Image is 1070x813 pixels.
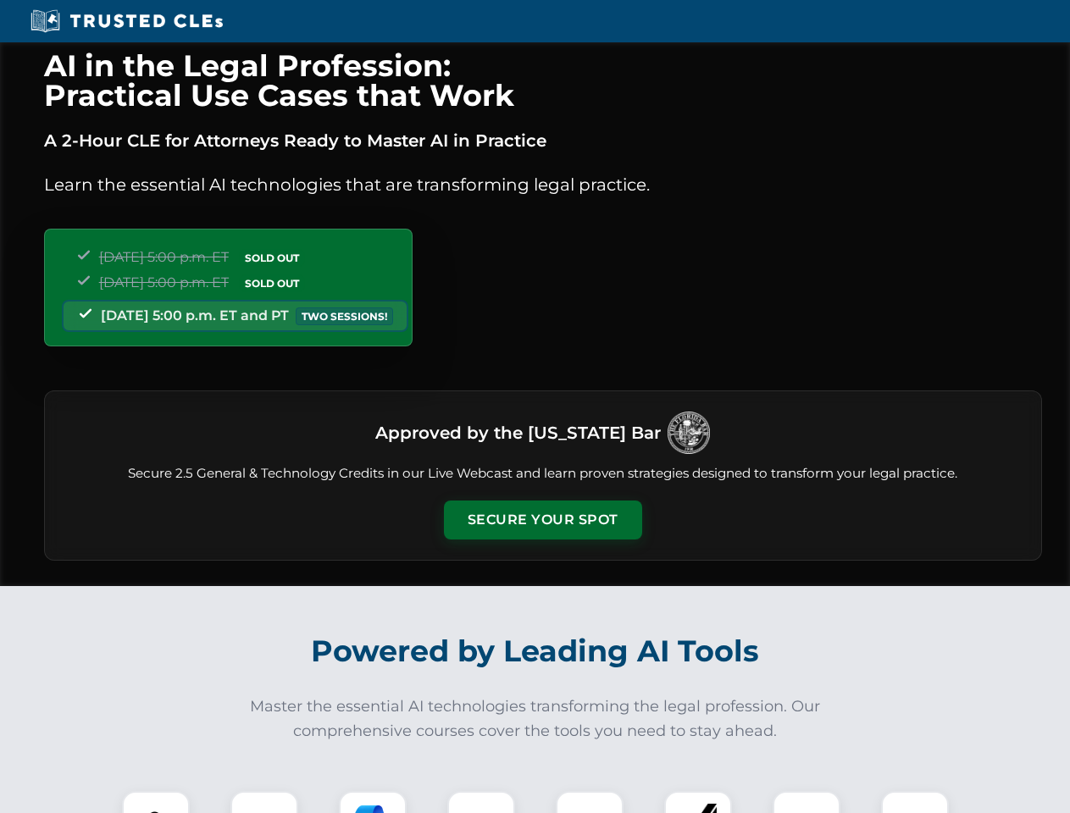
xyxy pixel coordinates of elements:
span: [DATE] 5:00 p.m. ET [99,274,229,290]
img: Trusted CLEs [25,8,228,34]
p: Secure 2.5 General & Technology Credits in our Live Webcast and learn proven strategies designed ... [65,464,1021,484]
img: Logo [668,412,710,454]
p: A 2-Hour CLE for Attorneys Ready to Master AI in Practice [44,127,1042,154]
p: Learn the essential AI technologies that are transforming legal practice. [44,171,1042,198]
span: SOLD OUT [239,249,305,267]
button: Secure Your Spot [444,501,642,539]
span: [DATE] 5:00 p.m. ET [99,249,229,265]
p: Master the essential AI technologies transforming the legal profession. Our comprehensive courses... [239,694,832,744]
h1: AI in the Legal Profession: Practical Use Cases that Work [44,51,1042,110]
span: SOLD OUT [239,274,305,292]
h3: Approved by the [US_STATE] Bar [375,418,661,448]
h2: Powered by Leading AI Tools [66,622,1005,681]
